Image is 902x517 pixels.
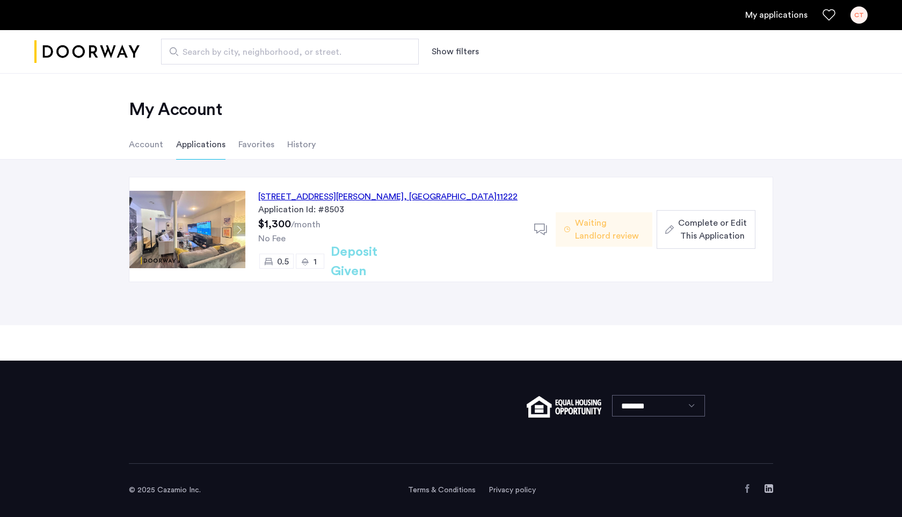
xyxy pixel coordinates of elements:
button: button [657,210,755,249]
a: Favorites [823,9,835,21]
div: CT [850,6,868,24]
span: , [GEOGRAPHIC_DATA] [404,192,497,201]
sub: /month [291,220,321,229]
button: Previous apartment [129,223,143,236]
li: Favorites [238,130,274,160]
span: Search by city, neighborhood, or street. [183,46,389,59]
h2: Deposit Given [331,242,416,281]
input: Apartment Search [161,39,419,64]
a: My application [745,9,808,21]
span: No Fee [258,234,286,243]
span: 1 [314,257,317,266]
li: History [287,130,316,160]
a: LinkedIn [765,484,773,493]
h2: My Account [129,99,773,120]
span: Waiting Landlord review [575,217,644,242]
button: Show or hide filters [432,45,479,58]
a: Cazamio logo [34,32,140,72]
img: equal-housing.png [527,396,601,418]
img: Apartment photo [129,191,245,268]
img: logo [34,32,140,72]
button: Next apartment [232,223,245,236]
span: 0.5 [277,257,289,266]
a: Terms and conditions [408,485,476,496]
li: Applications [176,130,225,160]
div: [STREET_ADDRESS][PERSON_NAME] 11222 [258,190,518,203]
li: Account [129,130,163,160]
span: © 2025 Cazamio Inc. [129,486,201,494]
div: Application Id: #8503 [258,203,521,216]
span: $1,300 [258,219,291,229]
select: Language select [612,395,705,417]
a: Privacy policy [489,485,536,496]
a: Facebook [743,484,752,493]
span: Complete or Edit This Application [678,217,747,242]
